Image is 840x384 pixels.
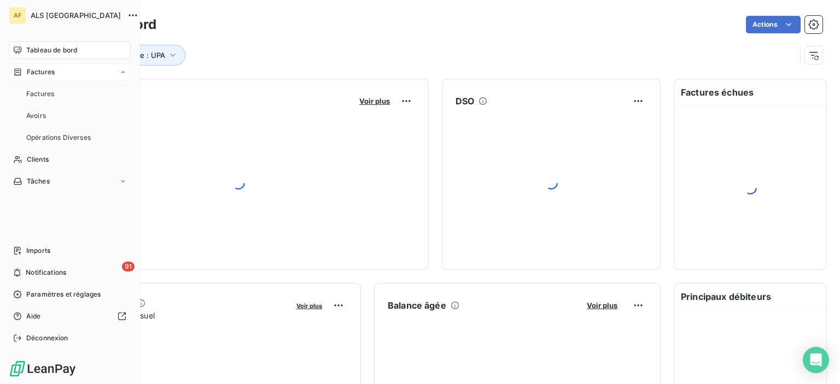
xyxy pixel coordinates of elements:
button: Actions [746,16,801,33]
button: Voir plus [356,96,393,106]
span: Notifications [26,268,66,277]
h6: Factures échues [674,79,826,105]
h6: Principaux débiteurs [674,283,826,310]
h6: DSO [456,94,474,108]
span: Clients [27,155,49,164]
span: Tableau de bord [26,45,77,55]
button: Agence : UPA [102,45,185,66]
span: Chiffre d'affaires mensuel [62,310,289,321]
span: 91 [122,262,135,271]
img: Logo LeanPay [9,360,77,377]
span: Factures [27,67,55,77]
span: Agence : UPA [118,51,165,60]
button: Voir plus [293,300,325,310]
span: Imports [26,246,50,256]
span: Déconnexion [26,333,68,343]
span: Opérations Diverses [26,133,91,143]
span: Aide [26,311,41,321]
div: Open Intercom Messenger [803,347,829,373]
span: Voir plus [587,301,617,310]
span: Tâches [27,176,50,186]
span: ALS [GEOGRAPHIC_DATA] [31,11,121,20]
span: Voir plus [359,97,390,105]
span: Avoirs [26,111,46,121]
div: AF [9,7,26,24]
h6: Balance âgée [388,299,446,312]
a: Aide [9,308,131,325]
span: Voir plus [296,302,322,310]
span: Factures [26,89,54,99]
span: Paramètres et réglages [26,290,101,299]
button: Voir plus [584,300,621,310]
